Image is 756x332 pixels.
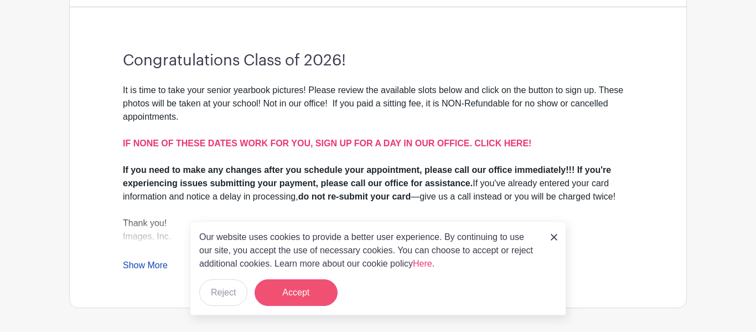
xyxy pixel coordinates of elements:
a: Show More [123,261,168,274]
button: Reject [199,279,247,306]
div: It is time to take your senior yearbook pictures! Please review the available slots below and cli... [123,84,633,164]
strong: do not re-submit your card [298,192,411,201]
a: Here [413,259,432,268]
div: Thank you! [123,217,633,230]
div: If you've already entered your card information and notice a delay in processing, —give us a call... [123,164,633,203]
img: close_button-5f87c8562297e5c2d7936805f587ecaba9071eb48480494691a3f1689db116b3.svg [551,234,557,241]
a: IF NONE OF THESE DATES WORK FOR YOU, SIGN UP FOR A DAY IN OUR OFFICE. CLICK HERE! [123,139,531,148]
h3: Congratulations Class of 2026! [123,52,633,70]
a: [DOMAIN_NAME] [123,245,194,254]
strong: If you need to make any changes after you schedule your appointment, please call our office immed... [123,165,611,188]
p: Our website uses cookies to provide a better user experience. By continuing to use our site, you ... [199,231,539,270]
button: Accept [255,279,338,306]
div: Images, Inc. [123,230,633,257]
